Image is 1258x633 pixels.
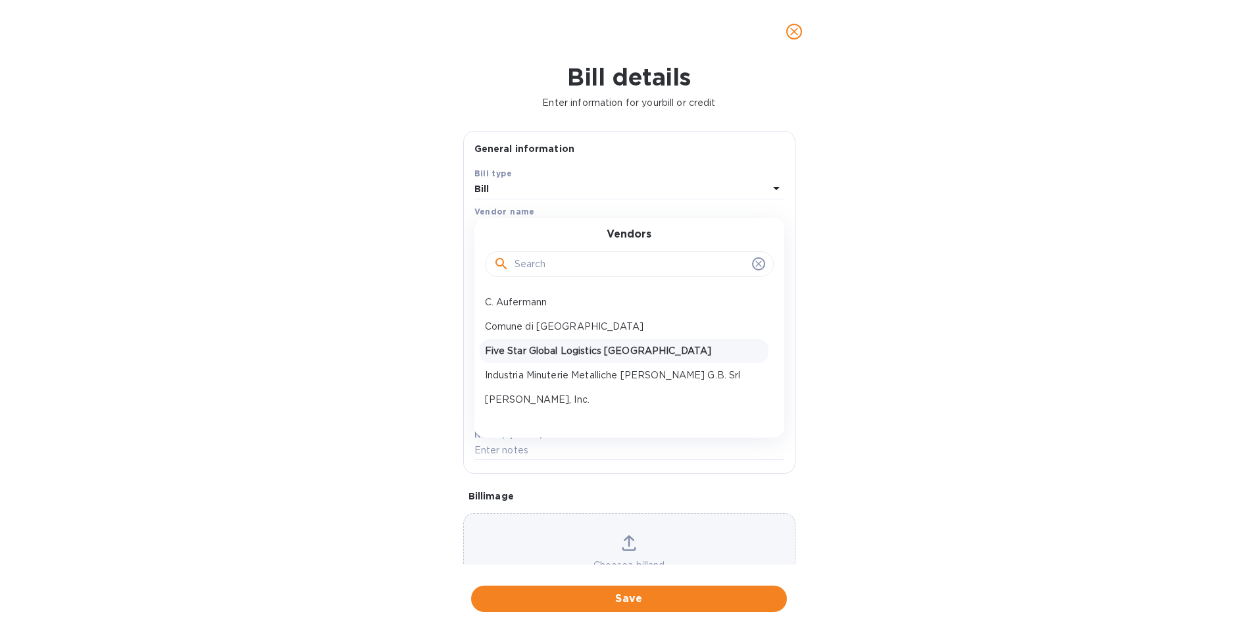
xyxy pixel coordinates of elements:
[474,441,784,461] input: Enter notes
[11,96,1247,110] p: Enter information for your bill or credit
[515,255,747,274] input: Search
[778,16,810,47] button: close
[485,295,763,309] p: C. Aufermann
[485,393,763,407] p: [PERSON_NAME], Inc.
[485,368,763,382] p: Industria Minuterie Metalliche [PERSON_NAME] G.B. Srl
[485,320,763,334] p: Comune di [GEOGRAPHIC_DATA]
[474,207,535,216] b: Vendor name
[474,431,543,439] label: Notes (optional)
[474,143,575,154] b: General information
[474,168,513,178] b: Bill type
[485,344,763,358] p: Five Star Global Logistics [GEOGRAPHIC_DATA]
[11,63,1247,91] h1: Bill details
[464,559,795,586] p: Choose a bill and drag it here
[607,228,651,241] h3: Vendors
[474,184,490,194] b: Bill
[471,586,787,612] button: Save
[474,220,566,234] p: Select vendor name
[482,591,776,607] span: Save
[468,490,790,503] p: Bill image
